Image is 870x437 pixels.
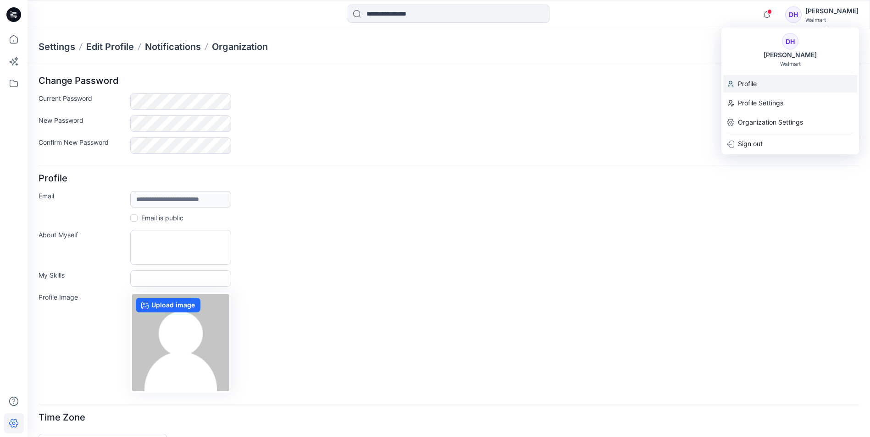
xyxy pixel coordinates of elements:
label: My Skills [39,270,125,283]
label: About Myself [39,230,125,261]
p: Organization Settings [738,114,803,131]
label: Current Password [39,93,125,106]
div: Walmart [780,60,801,67]
p: Email is public [141,213,183,223]
p: Change Password [39,75,118,92]
label: Confirm New Password [39,137,125,150]
label: Email [39,191,125,204]
div: DH [785,6,802,23]
a: Organization Settings [721,114,859,131]
a: Profile [721,75,859,93]
p: Time Zone [39,412,85,428]
a: Edit Profile [86,40,134,53]
p: Sign out [738,135,763,153]
img: no-profile.png [132,294,229,391]
p: Profile Settings [738,94,783,112]
p: Profile [738,75,757,93]
a: Organization [212,40,268,53]
label: Profile Image [39,292,125,389]
p: Profile [39,173,67,189]
a: Profile Settings [721,94,859,112]
label: Upload image [136,298,200,312]
div: Walmart [805,16,859,23]
label: New Password [39,115,125,128]
div: [PERSON_NAME] [805,5,859,16]
div: [PERSON_NAME] [758,49,822,60]
p: Settings [39,40,75,53]
div: DH [782,33,798,49]
a: Notifications [145,40,201,53]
